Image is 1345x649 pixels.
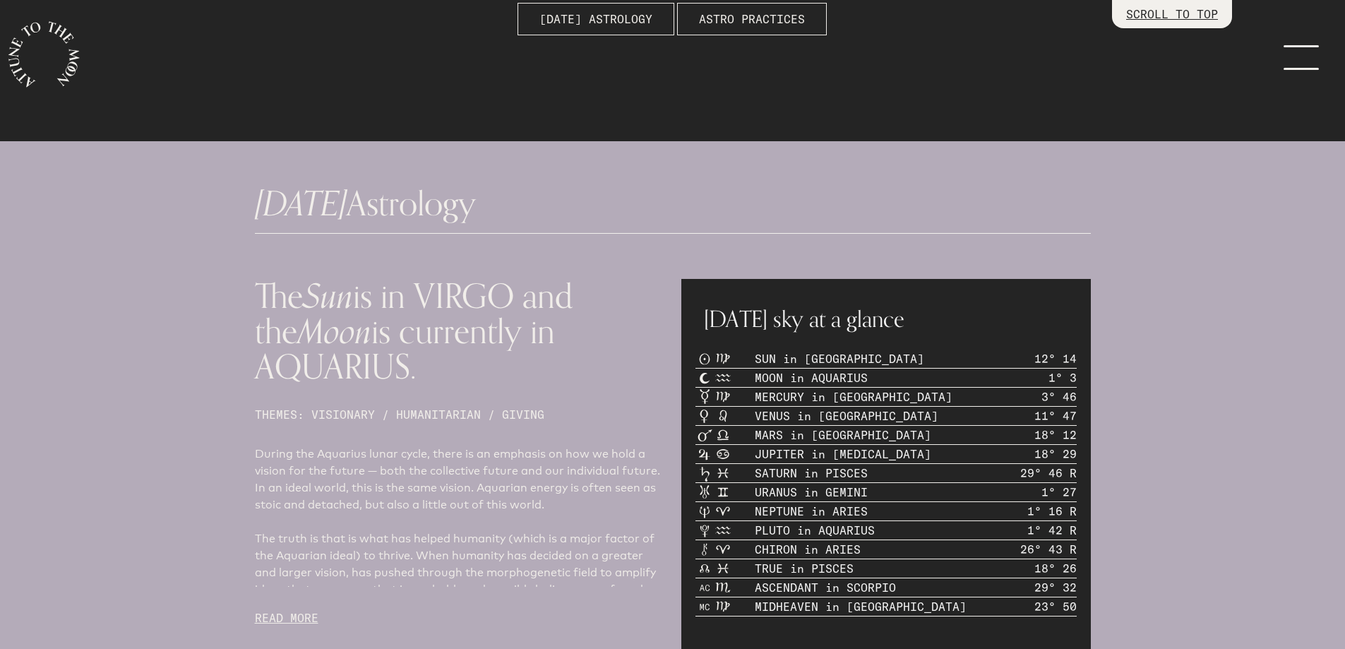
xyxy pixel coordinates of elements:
[755,560,854,577] p: TRUE in PISCES
[755,350,924,367] p: SUN in [GEOGRAPHIC_DATA]
[755,465,868,482] p: SATURN in PISCES
[255,279,664,383] h1: The is in VIRGO and the is currently in AQUARIUS.
[1034,560,1077,577] p: 18° 26
[255,446,664,513] p: During the Aquarius lunar cycle, there is an emphasis on how we hold a vision for the future — bo...
[1041,388,1077,405] p: 3° 46
[704,302,1068,335] h2: [DATE] sky at a glance
[1041,484,1077,501] p: 1° 27
[1034,407,1077,424] p: 11° 47
[303,269,353,325] span: Sun
[518,3,674,35] button: [DATE] Astrology
[1020,541,1077,558] p: 26° 43 R
[755,541,861,558] p: CHIRON in ARIES
[1034,579,1077,596] p: 29° 32
[1020,465,1077,482] p: 29° 46 R
[755,522,875,539] p: PLUTO in AQUARIUS
[1126,6,1218,23] p: SCROLL TO TOP
[1034,446,1077,463] p: 18° 29
[255,186,1091,222] h1: Astrology
[677,3,827,35] button: Astro Practices
[1034,350,1077,367] p: 12° 14
[755,388,952,405] p: MERCURY in [GEOGRAPHIC_DATA]
[755,503,868,520] p: NEPTUNE in ARIES
[1034,427,1077,443] p: 18° 12
[255,609,664,626] p: READ MORE
[255,177,347,232] span: [DATE]
[755,446,931,463] p: JUPITER in [MEDICAL_DATA]
[755,427,931,443] p: MARS in [GEOGRAPHIC_DATA]
[1027,522,1077,539] p: 1° 42 R
[1027,503,1077,520] p: 1° 16 R
[255,406,664,423] div: THEMES: VISIONARY / HUMANITARIAN / GIVING
[755,369,868,386] p: MOON in AQUARIUS
[297,304,371,360] span: Moon
[755,407,938,424] p: VENUS in [GEOGRAPHIC_DATA]
[1048,369,1077,386] p: 1° 3
[255,530,664,615] p: The truth is that is what has helped humanity (which is a major factor of the Aquarian ideal) to ...
[755,484,868,501] p: URANUS in GEMINI
[755,598,967,615] p: MIDHEAVEN in [GEOGRAPHIC_DATA]
[1034,598,1077,615] p: 23° 50
[539,11,652,28] span: [DATE] Astrology
[755,579,896,596] p: ASCENDANT in SCORPIO
[699,11,805,28] span: Astro Practices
